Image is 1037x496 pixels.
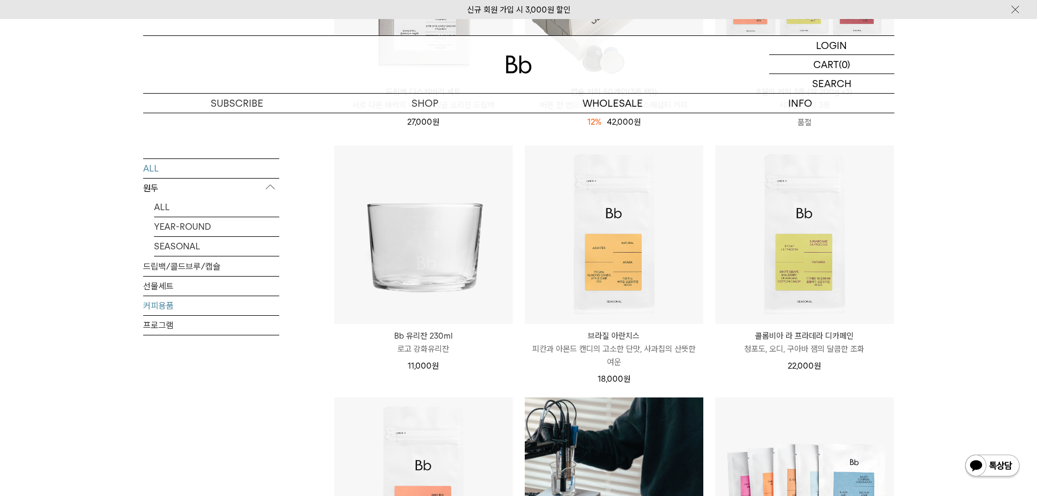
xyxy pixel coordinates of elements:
img: Bb 유리잔 230ml [334,145,513,324]
span: 18,000 [598,374,630,384]
span: 원 [814,361,821,371]
span: 27,000 [407,117,439,127]
a: 신규 회원 가입 시 3,000원 할인 [467,5,570,15]
a: CART (0) [769,55,894,74]
a: ALL [143,158,279,177]
a: 프로그램 [143,315,279,334]
p: 콜롬비아 라 프라데라 디카페인 [715,329,894,342]
p: 청포도, 오디, 구아바 잼의 달콤한 조화 [715,342,894,356]
span: 11,000 [408,361,439,371]
a: SHOP [331,94,519,113]
span: 원 [634,117,641,127]
p: 피칸과 아몬드 캔디의 고소한 단맛, 사과칩의 산뜻한 여운 [525,342,703,369]
img: 브라질 아란치스 [525,145,703,324]
div: 12% [587,115,602,128]
img: 콜롬비아 라 프라데라 디카페인 [715,145,894,324]
a: 드립백/콜드브루/캡슐 [143,256,279,275]
p: CART [813,55,839,74]
span: 원 [623,374,630,384]
img: 카카오톡 채널 1:1 채팅 버튼 [964,454,1021,480]
p: 원두 [143,178,279,198]
p: 브라질 아란치스 [525,329,703,342]
a: 선물세트 [143,276,279,295]
p: LOGIN [816,36,847,54]
a: SEASONAL [154,236,279,255]
p: 품절 [715,112,894,133]
a: LOGIN [769,36,894,55]
p: (0) [839,55,850,74]
a: ALL [154,197,279,216]
span: 42,000 [607,117,641,127]
span: 원 [432,361,439,371]
a: SUBSCRIBE [143,94,331,113]
p: INFO [707,94,894,113]
span: 원 [432,117,439,127]
a: 콜롬비아 라 프라데라 디카페인 청포도, 오디, 구아바 잼의 달콤한 조화 [715,329,894,356]
p: SEARCH [812,74,851,93]
p: 로고 강화유리잔 [334,342,513,356]
a: 브라질 아란치스 피칸과 아몬드 캔디의 고소한 단맛, 사과칩의 산뜻한 여운 [525,329,703,369]
p: Bb 유리잔 230ml [334,329,513,342]
a: 커피용품 [143,296,279,315]
p: WHOLESALE [519,94,707,113]
a: Bb 유리잔 230ml 로고 강화유리잔 [334,329,513,356]
img: 로고 [506,56,532,74]
a: YEAR-ROUND [154,217,279,236]
span: 22,000 [788,361,821,371]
